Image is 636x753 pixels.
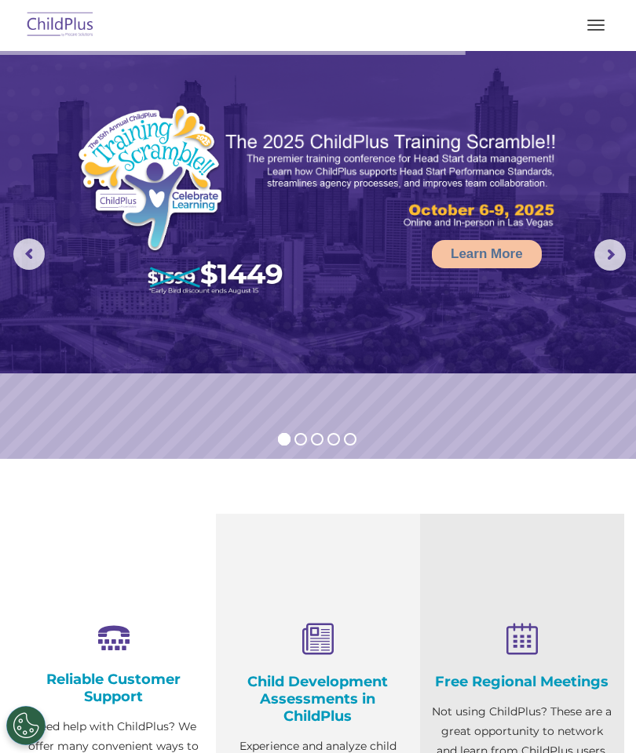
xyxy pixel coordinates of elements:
[432,240,542,268] a: Learn More
[432,673,612,690] h4: Free Regional Meetings
[6,706,46,745] button: Cookies Settings
[24,671,204,705] h4: Reliable Customer Support
[24,7,97,44] img: ChildPlus by Procare Solutions
[228,673,408,725] h4: Child Development Assessments in ChildPlus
